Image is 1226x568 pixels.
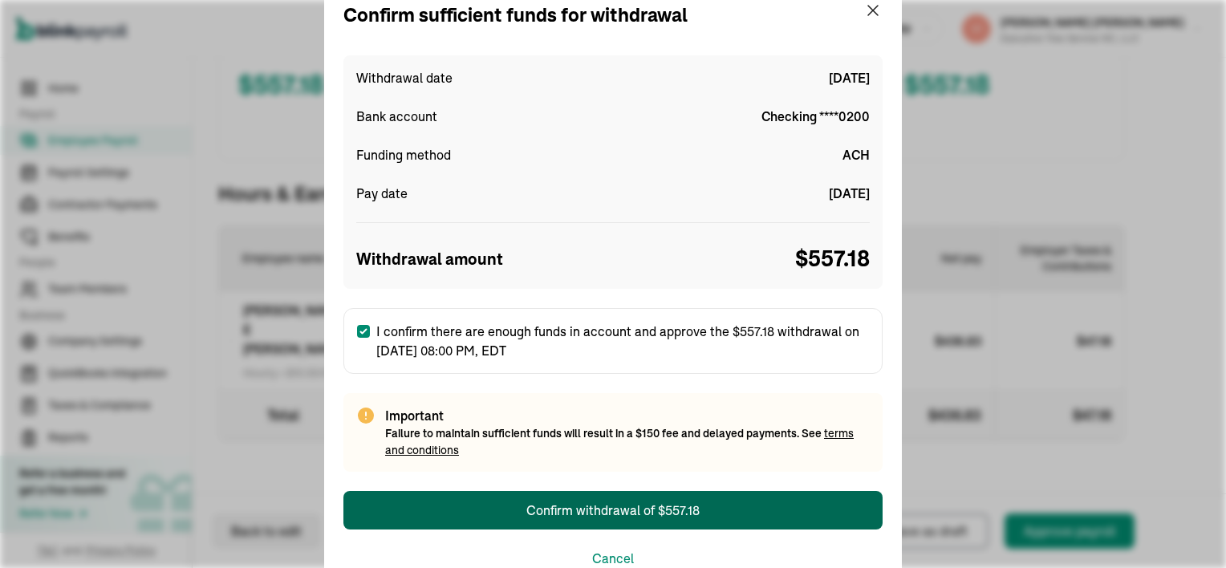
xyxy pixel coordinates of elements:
[842,145,870,164] span: ACH
[343,1,688,30] div: Confirm sufficient funds for withdrawal
[385,426,854,457] span: Failure to maintain sufficient funds will result in a $150 fee and delayed payments. See
[829,68,870,87] span: [DATE]
[592,549,634,568] button: Cancel
[343,491,883,529] button: Confirm withdrawal of $557.18
[356,107,437,126] span: Bank account
[356,68,453,87] span: Withdrawal date
[829,184,870,203] span: [DATE]
[356,247,503,271] span: Withdrawal amount
[385,426,854,457] a: terms and conditions
[385,406,870,425] span: Important
[356,184,408,203] span: Pay date
[356,145,451,164] span: Funding method
[526,501,700,520] div: Confirm withdrawal of $557.18
[795,242,870,276] span: $ 557.18
[357,325,370,338] input: I confirm there are enough funds in account and approve the $557.18 withdrawal on [DATE] 08:00 PM...
[343,308,883,374] label: I confirm there are enough funds in account and approve the $557.18 withdrawal on [DATE] 08:00 PM...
